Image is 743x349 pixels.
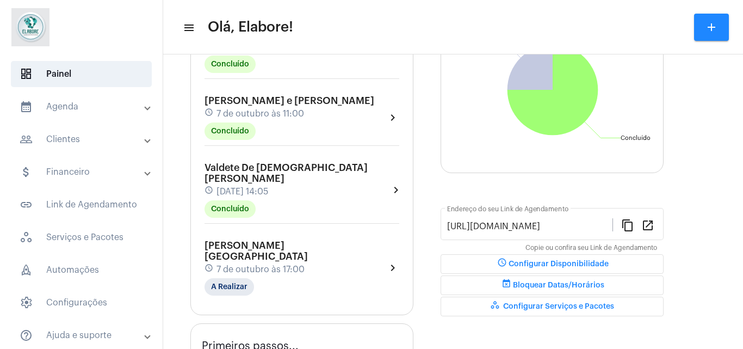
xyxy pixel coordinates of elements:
span: Painel [11,61,152,87]
mat-expansion-panel-header: sidenav iconClientes [7,126,163,152]
mat-icon: open_in_new [641,218,654,231]
span: [PERSON_NAME] [GEOGRAPHIC_DATA] [205,241,308,261]
img: 4c6856f8-84c7-1050-da6c-cc5081a5dbaf.jpg [9,5,52,49]
span: 7 de outubro às 11:00 [216,109,304,119]
mat-icon: chevron_right [386,261,399,274]
span: [PERSON_NAME] e [PERSON_NAME] [205,96,374,106]
span: sidenav icon [20,296,33,309]
mat-panel-title: Agenda [20,100,145,113]
span: Serviços e Pacotes [11,224,152,250]
button: Bloquear Datas/Horários [441,275,664,295]
span: Valdete De [DEMOGRAPHIC_DATA][PERSON_NAME] [205,163,368,183]
mat-icon: sidenav icon [20,198,33,211]
button: Configurar Disponibilidade [441,254,664,274]
mat-icon: sidenav icon [20,133,33,146]
mat-chip: Concluído [205,200,256,218]
mat-icon: sidenav icon [20,329,33,342]
span: Link de Agendamento [11,192,152,218]
span: Bloquear Datas/Horários [500,281,604,289]
mat-icon: chevron_right [389,183,399,197]
input: Link [447,222,612,231]
text: Concluído [621,135,651,141]
mat-icon: add [705,21,718,34]
mat-icon: content_copy [621,218,634,231]
mat-icon: schedule [205,108,214,120]
mat-chip: Concluído [205,56,256,73]
span: sidenav icon [20,231,33,244]
mat-icon: schedule [205,186,214,198]
mat-icon: schedule [205,264,214,275]
button: Configurar Serviços e Pacotes [441,297,664,316]
mat-icon: chevron_right [386,111,399,124]
mat-hint: Copie ou confira seu Link de Agendamento [525,244,657,252]
mat-icon: workspaces_outlined [490,300,503,313]
span: Automações [11,257,152,283]
mat-icon: sidenav icon [183,21,194,34]
mat-chip: A Realizar [205,278,254,296]
mat-panel-title: Financeiro [20,166,145,179]
span: Olá, Elabore! [208,19,293,36]
span: Configurar Disponibilidade [496,260,609,268]
span: 7 de outubro às 17:00 [216,265,305,274]
span: [DATE] 14:05 [216,187,268,197]
mat-panel-title: Clientes [20,133,145,146]
mat-chip: Concluído [205,123,256,140]
span: sidenav icon [20,68,33,81]
mat-icon: sidenav icon [20,100,33,113]
mat-expansion-panel-header: sidenav iconAjuda e suporte [7,322,163,348]
span: Configurar Serviços e Pacotes [490,303,614,310]
mat-icon: sidenav icon [20,166,33,179]
mat-panel-title: Ajuda e suporte [20,329,145,342]
span: Configurações [11,290,152,316]
mat-icon: schedule [496,258,509,271]
span: sidenav icon [20,264,33,277]
mat-expansion-panel-header: sidenav iconAgenda [7,94,163,120]
mat-icon: event_busy [500,279,513,292]
mat-expansion-panel-header: sidenav iconFinanceiro [7,159,163,185]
